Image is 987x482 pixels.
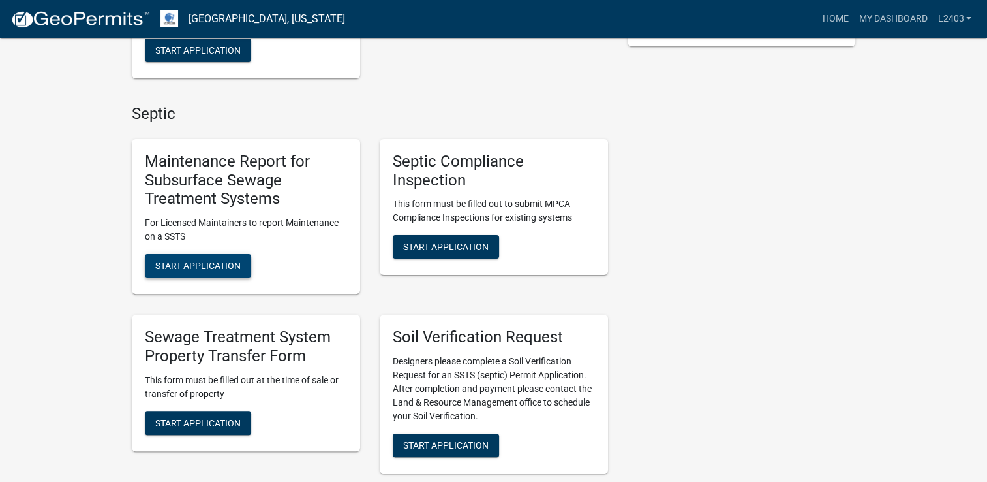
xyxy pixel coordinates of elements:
[145,411,251,435] button: Start Application
[155,261,241,271] span: Start Application
[817,7,853,31] a: Home
[403,440,489,451] span: Start Application
[403,242,489,252] span: Start Application
[853,7,932,31] a: My Dashboard
[145,39,251,62] button: Start Application
[393,328,595,347] h5: Soil Verification Request
[145,374,347,401] p: This form must be filled out at the time of sale or transfer of property
[393,197,595,225] p: This form must be filled out to submit MPCA Compliance Inspections for existing systems
[393,355,595,423] p: Designers please complete a Soil Verification Request for an SSTS (septic) Permit Application. Af...
[155,45,241,56] span: Start Application
[160,10,178,27] img: Otter Tail County, Minnesota
[393,152,595,190] h5: Septic Compliance Inspection
[145,152,347,208] h5: Maintenance Report for Subsurface Sewage Treatment Systems
[145,216,347,244] p: For Licensed Maintainers to report Maintenance on a SSTS
[932,7,977,31] a: L2403
[189,8,345,30] a: [GEOGRAPHIC_DATA], [US_STATE]
[393,235,499,259] button: Start Application
[132,104,608,123] h4: Septic
[393,434,499,457] button: Start Application
[155,417,241,428] span: Start Application
[145,328,347,366] h5: Sewage Treatment System Property Transfer Form
[145,254,251,278] button: Start Application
